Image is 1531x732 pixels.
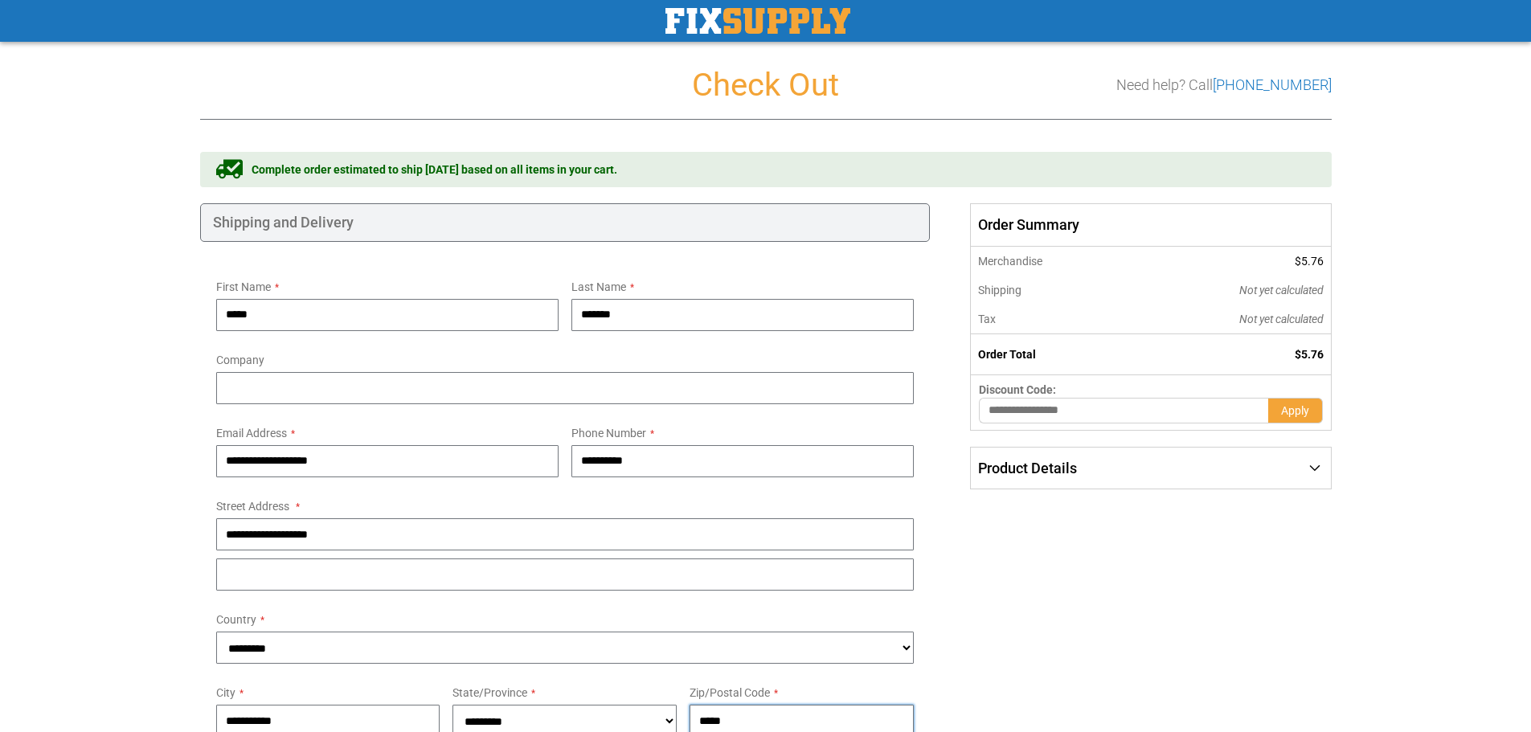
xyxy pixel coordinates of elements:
[970,203,1331,247] span: Order Summary
[216,686,235,699] span: City
[200,67,1332,103] h1: Check Out
[571,427,646,440] span: Phone Number
[978,460,1077,476] span: Product Details
[216,500,289,513] span: Street Address
[690,686,770,699] span: Zip/Postal Code
[971,305,1131,334] th: Tax
[1295,255,1324,268] span: $5.76
[978,348,1036,361] strong: Order Total
[216,354,264,366] span: Company
[1213,76,1332,93] a: [PHONE_NUMBER]
[216,427,287,440] span: Email Address
[452,686,527,699] span: State/Province
[1268,398,1323,423] button: Apply
[571,280,626,293] span: Last Name
[665,8,850,34] img: Fix Industrial Supply
[978,284,1021,296] span: Shipping
[200,203,931,242] div: Shipping and Delivery
[1295,348,1324,361] span: $5.76
[1239,284,1324,296] span: Not yet calculated
[1281,404,1309,417] span: Apply
[1239,313,1324,325] span: Not yet calculated
[1116,77,1332,93] h3: Need help? Call
[252,162,617,178] span: Complete order estimated to ship [DATE] based on all items in your cart.
[979,383,1056,396] span: Discount Code:
[216,280,271,293] span: First Name
[216,613,256,626] span: Country
[665,8,850,34] a: store logo
[971,247,1131,276] th: Merchandise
